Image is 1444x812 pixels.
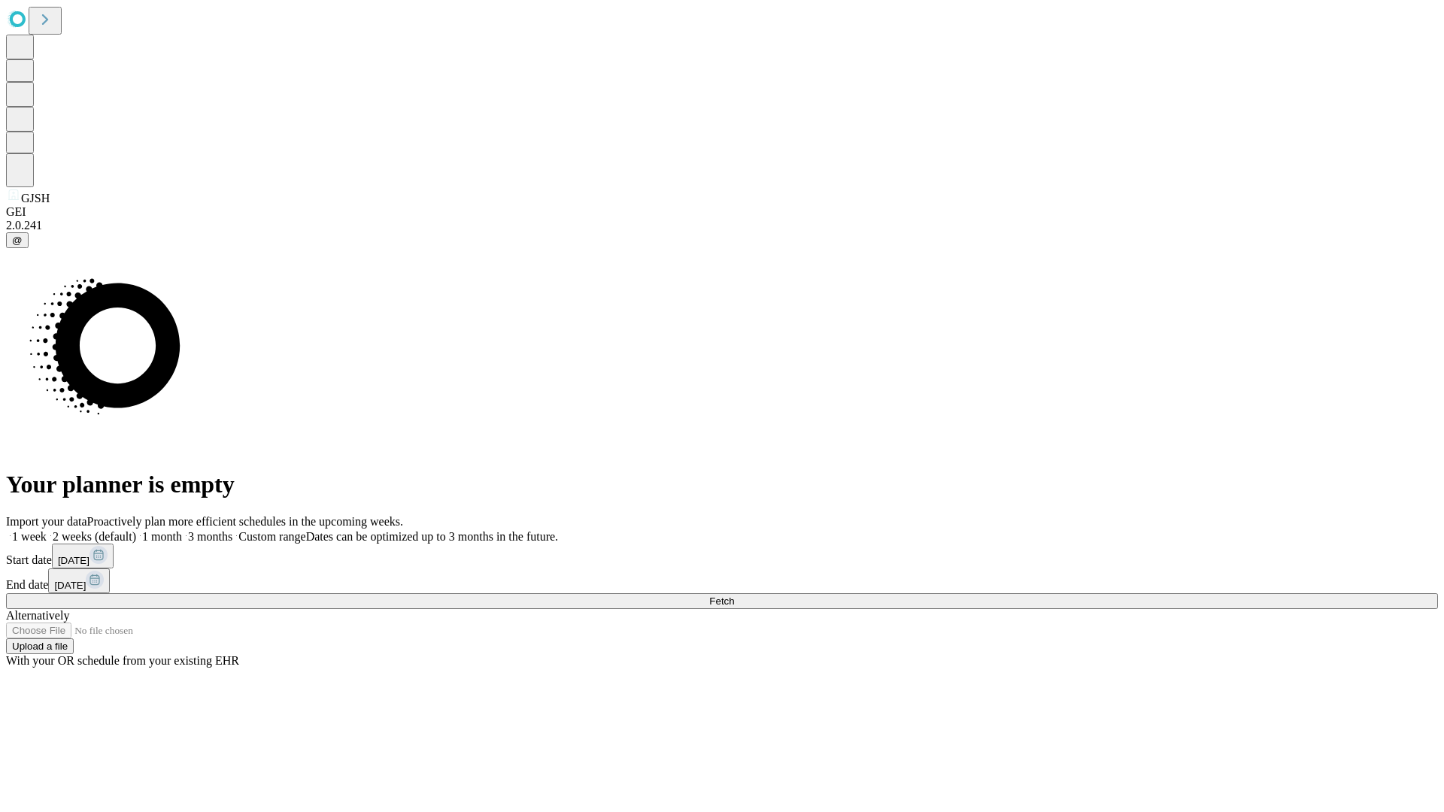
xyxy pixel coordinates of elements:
span: Import your data [6,515,87,528]
span: 1 month [142,530,182,543]
span: 1 week [12,530,47,543]
span: With your OR schedule from your existing EHR [6,654,239,667]
span: Fetch [709,595,734,607]
div: 2.0.241 [6,219,1438,232]
span: Alternatively [6,609,69,622]
div: Start date [6,544,1438,568]
button: Upload a file [6,638,74,654]
span: @ [12,235,23,246]
span: Custom range [238,530,305,543]
button: [DATE] [48,568,110,593]
button: Fetch [6,593,1438,609]
div: End date [6,568,1438,593]
span: Proactively plan more efficient schedules in the upcoming weeks. [87,515,403,528]
span: [DATE] [58,555,89,566]
h1: Your planner is empty [6,471,1438,498]
div: GEI [6,205,1438,219]
span: GJSH [21,192,50,205]
span: Dates can be optimized up to 3 months in the future. [306,530,558,543]
span: 3 months [188,530,232,543]
button: [DATE] [52,544,114,568]
button: @ [6,232,29,248]
span: 2 weeks (default) [53,530,136,543]
span: [DATE] [54,580,86,591]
